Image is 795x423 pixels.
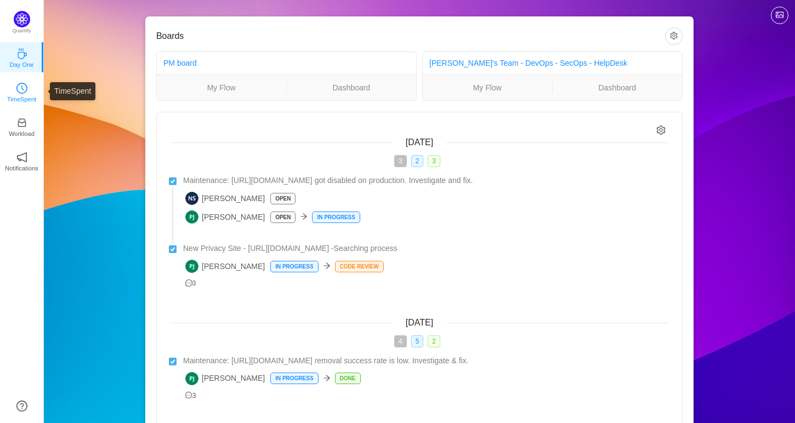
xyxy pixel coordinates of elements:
[411,155,424,167] span: 2
[185,192,198,205] img: NS
[183,175,669,186] a: Maintenance: [URL][DOMAIN_NAME] got disabled on production. Investigate and fix.
[7,94,37,104] p: TimeSpent
[428,155,440,167] span: 3
[14,11,30,27] img: Quantify
[183,243,669,254] a: New Privacy Site - [URL][DOMAIN_NAME] -Searching process
[428,335,440,347] span: 2
[183,175,473,186] span: Maintenance: [URL][DOMAIN_NAME] got disabled on production. Investigate and fix.
[9,129,35,139] p: Workload
[16,117,27,128] i: icon: inbox
[16,401,27,411] a: icon: question-circle
[16,86,27,97] a: icon: clock-circleTimeSpent
[300,213,308,220] i: icon: arrow-right
[271,261,317,272] p: In Progress
[16,52,27,62] a: icon: coffeeDay One
[656,125,666,135] i: icon: setting
[5,163,38,173] p: Notifications
[271,193,295,204] p: Open
[394,335,407,347] span: 4
[336,261,383,272] p: Code Review
[13,27,31,35] p: Quantify
[287,82,417,94] a: Dashboard
[185,392,192,399] i: icon: message
[185,210,265,224] span: [PERSON_NAME]
[157,82,286,94] a: My Flow
[183,355,469,367] span: Maintenance: [URL][DOMAIN_NAME] removal success rate is low. Investigate & fix.
[185,279,192,287] i: icon: message
[323,262,331,270] i: icon: arrow-right
[156,31,665,42] h3: Boards
[394,155,407,167] span: 3
[185,210,198,224] img: PJ
[183,243,397,254] span: New Privacy Site - [URL][DOMAIN_NAME] -Searching process
[665,27,683,45] button: icon: setting
[185,372,265,385] span: [PERSON_NAME]
[553,82,683,94] a: Dashboard
[429,59,627,67] a: [PERSON_NAME]'s Team - DevOps - SecOps - HelpDesk
[185,392,196,399] span: 3
[411,335,424,347] span: 5
[271,373,317,384] p: In Progress
[406,138,433,147] span: [DATE]
[185,372,198,385] img: PJ
[183,355,669,367] a: Maintenance: [URL][DOMAIN_NAME] removal success rate is low. Investigate & fix.
[16,121,27,132] a: icon: inboxWorkload
[406,318,433,327] span: [DATE]
[185,260,198,273] img: PJ
[271,212,295,222] p: Open
[323,374,331,382] i: icon: arrow-right
[16,155,27,166] a: icon: notificationNotifications
[336,373,360,384] p: Done
[9,60,33,70] p: Day One
[163,59,197,67] a: PM board
[185,192,265,205] span: [PERSON_NAME]
[313,212,359,222] p: In Progress
[16,152,27,163] i: icon: notification
[16,83,27,94] i: icon: clock-circle
[185,260,265,273] span: [PERSON_NAME]
[423,82,552,94] a: My Flow
[16,48,27,59] i: icon: coffee
[185,279,196,287] span: 3
[771,7,788,24] button: icon: picture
